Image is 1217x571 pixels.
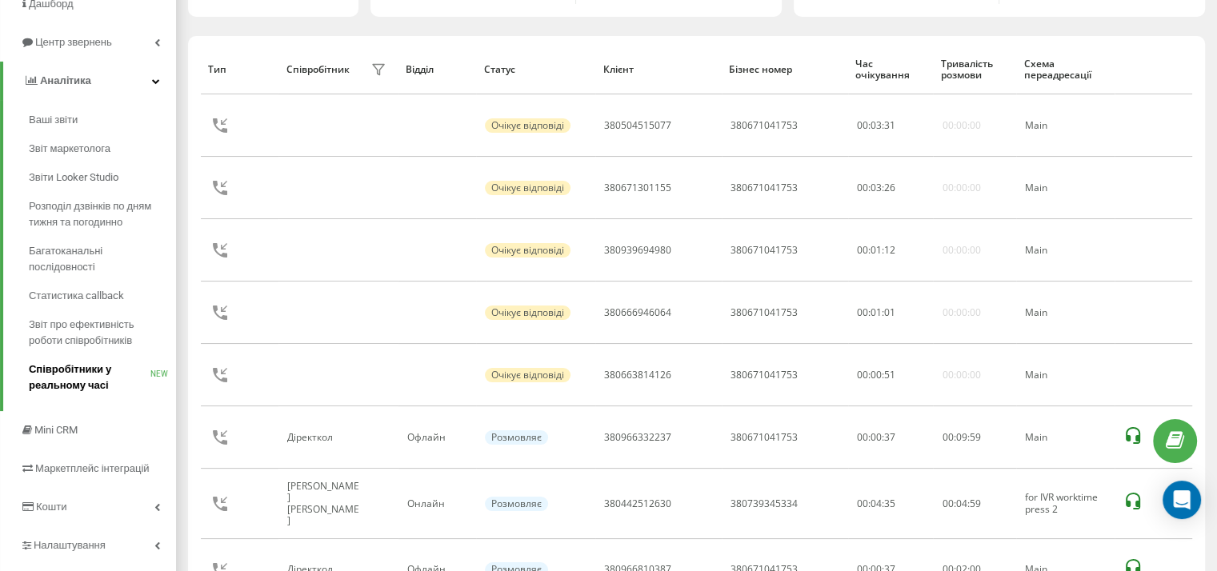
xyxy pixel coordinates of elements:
[287,432,337,443] div: Діректкол
[485,243,570,258] div: Очікує відповіді
[942,497,953,510] span: 00
[485,430,548,445] div: Розмовляє
[731,498,798,509] div: 380739345334
[857,120,895,131] div: : :
[407,498,467,509] div: Онлайн
[34,539,106,551] span: Налаштування
[884,368,895,381] span: 51
[942,369,980,381] div: 00:00:00
[1025,182,1106,194] div: Main
[407,432,467,443] div: Офлайн
[604,369,671,381] div: 380663814126
[604,498,671,509] div: 380442512630
[855,58,926,82] div: Час очікування
[857,245,895,256] div: : :
[29,106,176,134] a: Ваші звіти
[406,64,468,75] div: Відділ
[942,307,980,318] div: 00:00:00
[485,305,570,320] div: Очікує відповіді
[29,361,150,393] span: Співробітники у реальному часі
[942,430,953,444] span: 00
[884,181,895,194] span: 26
[29,237,176,282] a: Багатоканальні послідовності
[604,432,671,443] div: 380966332237
[604,120,671,131] div: 380504515077
[884,305,895,319] span: 01
[857,432,925,443] div: 00:00:37
[1025,120,1106,131] div: Main
[604,307,671,318] div: 380666946064
[485,368,570,382] div: Очікує відповіді
[1023,58,1107,82] div: Схема переадресації
[857,498,925,509] div: 00:04:35
[942,245,980,256] div: 00:00:00
[29,310,176,355] a: Звіт про ефективність роботи співробітників
[1025,492,1106,515] div: for IVR worktime press 2
[29,288,124,304] span: Статистика callback
[871,305,882,319] span: 01
[871,118,882,132] span: 03
[942,498,980,509] div: : :
[604,245,671,256] div: 380939694980
[34,424,78,436] span: Mini CRM
[731,432,798,443] div: 380671041753
[35,36,112,48] span: Центр звернень
[857,182,895,194] div: : :
[29,134,176,163] a: Звіт маркетолога
[729,64,840,75] div: Бізнес номер
[484,64,588,75] div: Статус
[35,462,150,474] span: Маркетплейс інтеграцій
[602,64,714,75] div: Клієнт
[485,497,548,511] div: Розмовляє
[857,181,868,194] span: 00
[955,430,967,444] span: 09
[1025,369,1106,381] div: Main
[29,198,168,230] span: Розподіл дзвінків по дням тижня та погодинно
[857,243,868,257] span: 00
[871,368,882,381] span: 00
[485,118,570,133] div: Очікує відповіді
[29,282,176,310] a: Статистика callback
[857,369,895,381] div: : :
[29,355,176,400] a: Співробітники у реальному часіNEW
[36,501,66,513] span: Кошти
[1025,307,1106,318] div: Main
[955,497,967,510] span: 04
[731,307,798,318] div: 380671041753
[941,58,1009,82] div: Тривалість розмови
[29,317,168,349] span: Звіт про ефективність роботи співробітників
[29,163,176,192] a: Звіти Looker Studio
[3,62,176,100] a: Аналiтика
[1025,432,1106,443] div: Main
[731,182,798,194] div: 380671041753
[208,64,270,75] div: Тип
[857,118,868,132] span: 00
[857,368,868,381] span: 00
[287,481,366,527] div: [PERSON_NAME] [PERSON_NAME]
[871,243,882,257] span: 01
[857,305,868,319] span: 00
[969,430,980,444] span: 59
[29,112,78,128] span: Ваші звіти
[286,64,350,75] div: Співробітник
[884,118,895,132] span: 31
[871,181,882,194] span: 03
[29,192,176,237] a: Розподіл дзвінків по дням тижня та погодинно
[942,120,980,131] div: 00:00:00
[29,243,168,275] span: Багатоканальні послідовності
[1025,245,1106,256] div: Main
[731,245,798,256] div: 380671041753
[1163,481,1201,519] div: Open Intercom Messenger
[29,170,118,186] span: Звіти Looker Studio
[29,141,110,157] span: Звіт маркетолога
[485,181,570,195] div: Очікує відповіді
[40,74,91,86] span: Аналiтика
[884,243,895,257] span: 12
[942,432,980,443] div: : :
[942,182,980,194] div: 00:00:00
[857,307,895,318] div: : :
[604,182,671,194] div: 380671301155
[731,120,798,131] div: 380671041753
[731,369,798,381] div: 380671041753
[969,497,980,510] span: 59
